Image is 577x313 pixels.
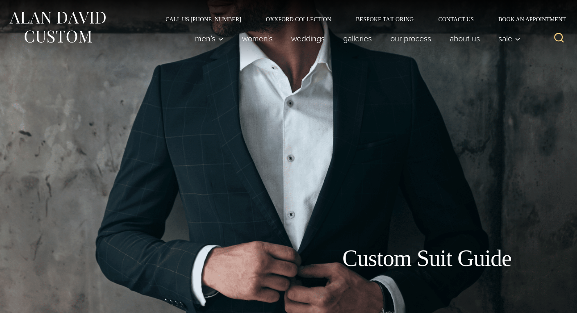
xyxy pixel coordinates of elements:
a: Women’s [233,30,282,47]
span: Men’s [195,34,224,43]
img: Alan David Custom [8,9,106,45]
nav: Secondary Navigation [153,16,569,22]
a: Our Process [381,30,441,47]
a: Bespoke Tailoring [344,16,426,22]
h1: Custom Suit Guide [329,245,511,272]
a: Contact Us [426,16,486,22]
nav: Primary Navigation [186,30,525,47]
button: View Search Form [549,29,569,48]
span: Sale [498,34,520,43]
a: Oxxford Collection [253,16,344,22]
a: Galleries [334,30,381,47]
a: About Us [441,30,489,47]
a: Book an Appointment [486,16,569,22]
a: Call Us [PHONE_NUMBER] [153,16,253,22]
a: weddings [282,30,334,47]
